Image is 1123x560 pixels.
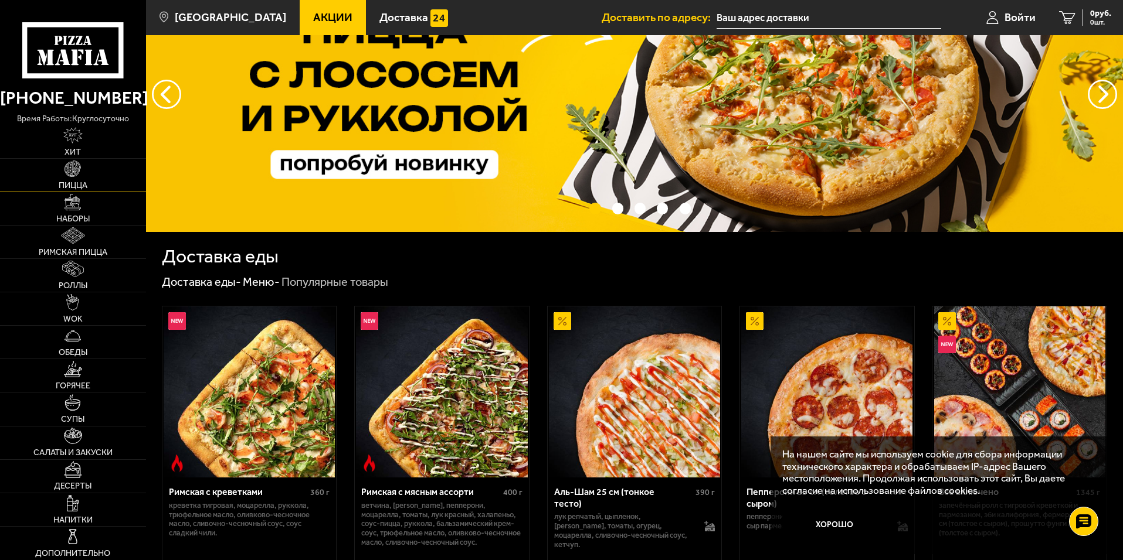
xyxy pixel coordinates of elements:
[1088,80,1117,109] button: предыдущий
[169,486,308,497] div: Римская с креветками
[503,487,523,497] span: 400 г
[152,80,181,109] button: следующий
[589,203,600,214] button: точки переключения
[379,12,428,23] span: Доставка
[934,306,1105,477] img: Всё включено
[361,501,523,548] p: ветчина, [PERSON_NAME], пепперони, моцарелла, томаты, лук красный, халапеньо, соус-пицца, руккола...
[717,7,941,29] input: Ваш адрес доставки
[554,512,693,549] p: лук репчатый, цыпленок, [PERSON_NAME], томаты, огурец, моцарелла, сливочно-чесночный соус, кетчуп.
[938,312,956,330] img: Акционный
[1090,19,1111,26] span: 0 шт.
[361,486,500,497] div: Римская с мясным ассорти
[548,306,722,477] a: АкционныйАль-Шам 25 см (тонкое тесто)
[162,247,279,266] h1: Доставка еды
[1090,9,1111,18] span: 0 руб.
[430,9,448,27] img: 15daf4d41897b9f0e9f617042186c801.svg
[747,512,885,531] p: пепперони, [PERSON_NAME], соус-пицца, сыр пармезан (на борт).
[361,455,378,472] img: Острое блюдо
[635,203,646,214] button: точки переключения
[1005,12,1036,23] span: Войти
[938,336,956,353] img: Новинка
[56,382,90,390] span: Горячее
[169,501,330,538] p: креветка тигровая, моцарелла, руккола, трюфельное масло, оливково-чесночное масло, сливочно-чесно...
[356,306,527,477] img: Римская с мясным ассорти
[35,549,110,558] span: Дополнительно
[164,306,335,477] img: Римская с креветками
[554,312,571,330] img: Акционный
[695,487,715,497] span: 390 г
[61,415,84,424] span: Супы
[741,306,912,477] img: Пепперони 25 см (толстое с сыром)
[313,12,352,23] span: Акции
[361,312,378,330] img: Новинка
[59,182,87,190] span: Пицца
[59,349,87,357] span: Обеды
[168,455,186,472] img: Острое блюдо
[39,248,107,257] span: Римская пицца
[657,203,668,214] button: точки переключения
[65,148,81,156] span: Хит
[932,306,1107,477] a: АкционныйНовинкаВсё включено
[53,516,93,524] span: Напитки
[63,315,83,323] span: WOK
[612,203,623,214] button: точки переключения
[59,282,87,290] span: Роллы
[782,448,1089,497] p: На нашем сайте мы используем cookie для сбора информации технического характера и обрабатываем IP...
[602,12,717,23] span: Доставить по адресу:
[33,449,113,457] span: Салаты и закуски
[162,306,337,477] a: НовинкаОстрое блюдоРимская с креветками
[747,486,885,508] div: Пепперони 25 см (толстое с сыром)
[740,306,914,477] a: АкционныйПепперони 25 см (толстое с сыром)
[54,482,91,490] span: Десерты
[746,312,764,330] img: Акционный
[680,203,691,214] button: точки переключения
[310,487,330,497] span: 360 г
[162,275,241,289] a: Доставка еды-
[243,275,280,289] a: Меню-
[355,306,529,477] a: НовинкаОстрое блюдоРимская с мясным ассорти
[782,508,888,543] button: Хорошо
[175,12,286,23] span: [GEOGRAPHIC_DATA]
[168,312,186,330] img: Новинка
[554,486,693,508] div: Аль-Шам 25 см (тонкое тесто)
[56,215,90,223] span: Наборы
[549,306,720,477] img: Аль-Шам 25 см (тонкое тесто)
[281,275,388,290] div: Популярные товары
